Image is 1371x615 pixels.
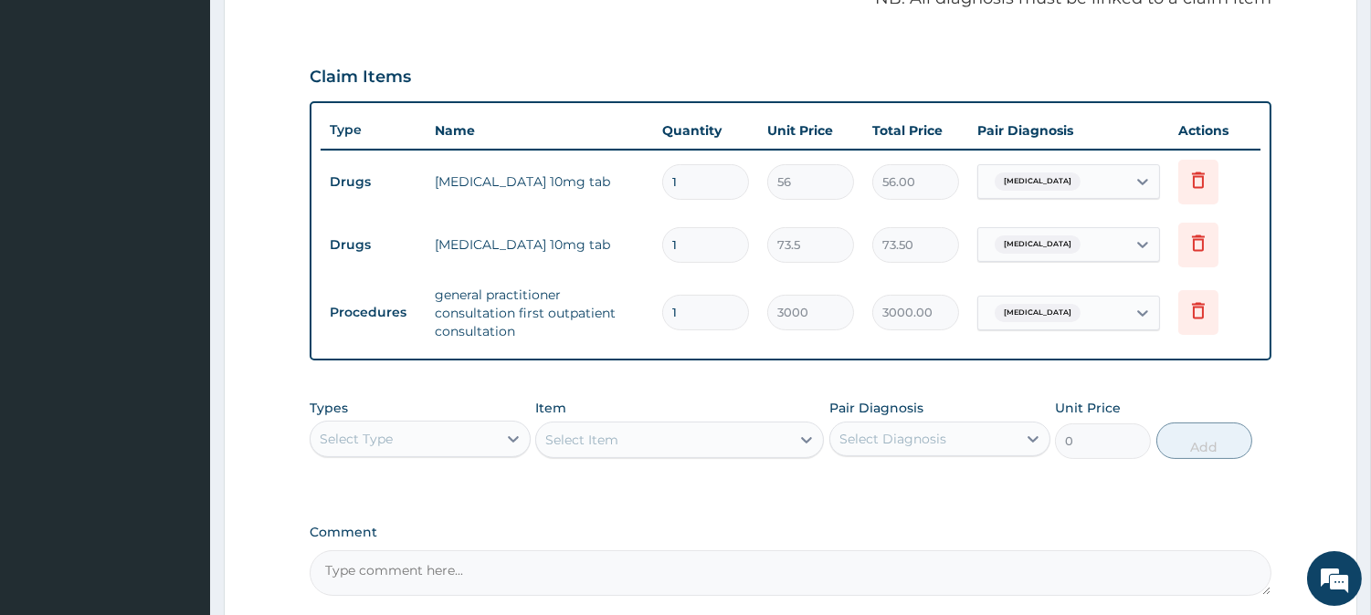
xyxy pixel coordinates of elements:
div: Select Diagnosis [839,430,946,448]
span: [MEDICAL_DATA] [995,304,1081,322]
td: Drugs [321,165,426,199]
th: Actions [1169,112,1260,149]
th: Type [321,113,426,147]
th: Name [426,112,653,149]
textarea: Type your message and hit 'Enter' [9,416,348,480]
td: [MEDICAL_DATA] 10mg tab [426,226,653,263]
button: Add [1156,422,1252,459]
th: Quantity [653,112,758,149]
td: Drugs [321,228,426,262]
th: Unit Price [758,112,863,149]
span: We're online! [106,189,252,373]
h3: Claim Items [310,68,411,88]
label: Types [310,401,348,416]
span: [MEDICAL_DATA] [995,172,1081,191]
label: Comment [310,525,1271,540]
label: Pair Diagnosis [829,399,923,417]
th: Pair Diagnosis [968,112,1169,149]
td: Procedures [321,296,426,329]
td: [MEDICAL_DATA] 10mg tab [426,163,653,200]
td: general practitioner consultation first outpatient consultation [426,276,653,349]
th: Total Price [863,112,968,149]
div: Minimize live chat window [300,9,343,53]
div: Select Type [320,430,393,448]
label: Item [535,399,566,417]
label: Unit Price [1055,399,1121,417]
img: d_794563401_company_1708531726252_794563401 [34,91,74,137]
div: Chat with us now [95,102,307,126]
span: [MEDICAL_DATA] [995,235,1081,254]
